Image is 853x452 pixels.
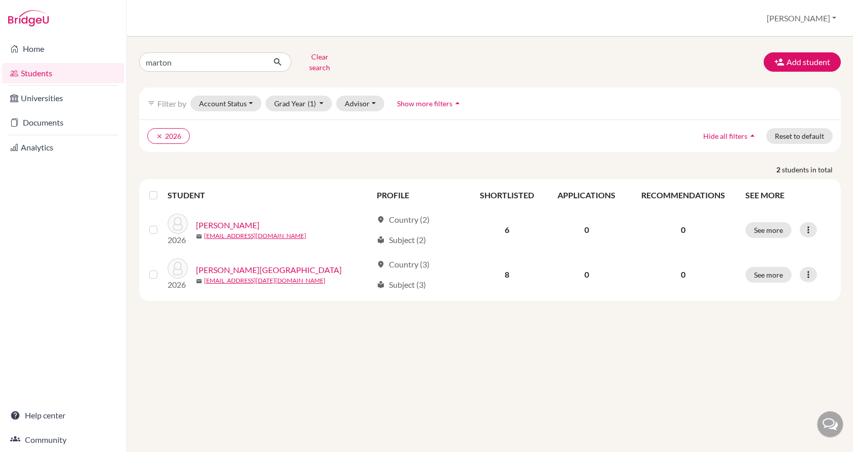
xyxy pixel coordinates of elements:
[196,264,342,276] a: [PERSON_NAME][GEOGRAPHIC_DATA]
[377,279,426,291] div: Subject (3)
[2,39,124,59] a: Home
[762,9,841,28] button: [PERSON_NAME]
[147,128,190,144] button: clear2026
[634,224,733,236] p: 0
[747,131,758,141] i: arrow_drop_up
[2,430,124,450] a: Community
[452,98,463,108] i: arrow_drop_up
[336,96,384,111] button: Advisor
[695,128,766,144] button: Hide all filtersarrow_drop_up
[468,183,546,207] th: SHORTLISTED
[546,183,628,207] th: APPLICATIONS
[377,260,385,268] span: location_on
[628,183,739,207] th: RECOMMENDATIONS
[2,137,124,158] a: Analytics
[196,278,202,284] span: mail
[168,234,188,246] p: 2026
[377,234,426,246] div: Subject (2)
[739,183,837,207] th: SEE MORE
[139,52,265,72] input: Find student by name...
[377,216,385,224] span: location_on
[190,96,261,111] button: Account Status
[397,99,452,108] span: Show more filters
[168,279,188,291] p: 2026
[204,276,325,285] a: [EMAIL_ADDRESS][DATE][DOMAIN_NAME]
[157,99,186,108] span: Filter by
[634,268,733,281] p: 0
[2,63,124,83] a: Students
[468,252,546,297] td: 8
[168,258,188,279] img: Marton, Dániel
[776,164,782,175] strong: 2
[8,10,49,26] img: Bridge-U
[782,164,841,175] span: students in total
[745,267,792,283] button: See more
[291,49,348,75] button: Clear search
[2,88,124,108] a: Universities
[766,128,833,144] button: Reset to default
[546,207,628,252] td: 0
[156,133,163,140] i: clear
[2,112,124,133] a: Documents
[168,214,188,234] img: Bartók, Márton
[266,96,333,111] button: Grad Year(1)
[168,183,371,207] th: STUDENT
[147,99,155,107] i: filter_list
[377,258,430,270] div: Country (3)
[745,222,792,238] button: See more
[196,233,202,239] span: mail
[388,96,471,111] button: Show more filtersarrow_drop_up
[308,99,316,108] span: (1)
[377,236,385,244] span: local_library
[2,405,124,426] a: Help center
[468,207,546,252] td: 6
[764,52,841,72] button: Add student
[377,281,385,289] span: local_library
[546,252,628,297] td: 0
[196,219,259,231] a: [PERSON_NAME]
[377,214,430,226] div: Country (2)
[204,231,306,240] a: [EMAIL_ADDRESS][DOMAIN_NAME]
[371,183,468,207] th: PROFILE
[703,132,747,140] span: Hide all filters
